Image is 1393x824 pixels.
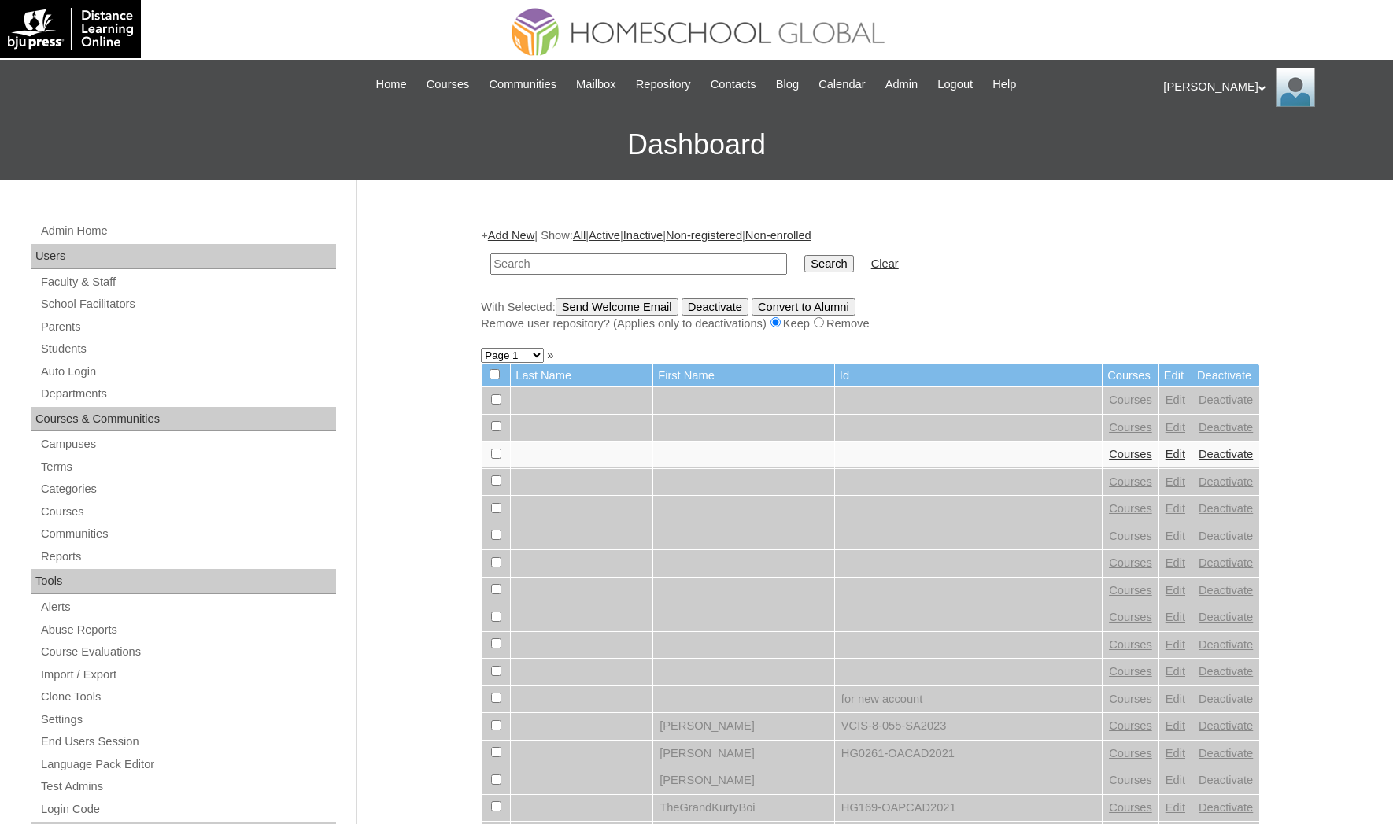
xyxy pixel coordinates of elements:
a: Courses [1109,665,1152,678]
a: Inactive [623,229,663,242]
a: Categories [39,479,336,499]
td: for new account [835,686,1102,713]
input: Deactivate [682,298,748,316]
td: Last Name [511,364,652,387]
a: Clear [871,257,899,270]
div: Users [31,244,336,269]
a: Alerts [39,597,336,617]
a: Deactivate [1199,801,1253,814]
a: Edit [1166,693,1185,705]
td: Id [835,364,1102,387]
input: Search [490,253,787,275]
span: Home [376,76,407,94]
a: All [573,229,586,242]
a: Edit [1166,530,1185,542]
a: » [547,349,553,361]
a: Edit [1166,448,1185,460]
a: Edit [1166,719,1185,732]
a: Course Evaluations [39,642,336,662]
a: Non-enrolled [745,229,811,242]
span: Communities [489,76,556,94]
a: Courses [1109,448,1152,460]
td: [PERSON_NAME] [653,741,834,767]
input: Send Welcome Email [556,298,678,316]
a: Courses [1109,611,1152,623]
td: HG0261-OACAD2021 [835,741,1102,767]
td: Courses [1103,364,1158,387]
a: Deactivate [1199,448,1253,460]
a: Communities [481,76,564,94]
div: With Selected: [481,298,1260,332]
a: Faculty & Staff [39,272,336,292]
input: Search [804,255,853,272]
a: Settings [39,710,336,730]
a: End Users Session [39,732,336,752]
td: [PERSON_NAME] [653,713,834,740]
td: VCIS-8-055-SA2023 [835,713,1102,740]
a: Courses [1109,719,1152,732]
a: Help [985,76,1024,94]
a: Students [39,339,336,359]
a: Calendar [811,76,873,94]
a: Courses [419,76,478,94]
a: Edit [1166,421,1185,434]
a: Abuse Reports [39,620,336,640]
td: First Name [653,364,834,387]
a: Courses [1109,530,1152,542]
td: HG169-OAPCAD2021 [835,795,1102,822]
a: Courses [1109,774,1152,786]
a: Deactivate [1199,638,1253,651]
a: Edit [1166,747,1185,759]
a: Deactivate [1199,665,1253,678]
a: Edit [1166,394,1185,406]
img: Ariane Ebuen [1276,68,1315,107]
a: Deactivate [1199,475,1253,488]
a: Courses [1109,394,1152,406]
a: Deactivate [1199,611,1253,623]
div: Courses & Communities [31,407,336,432]
a: Edit [1166,665,1185,678]
span: Contacts [711,76,756,94]
a: Deactivate [1199,502,1253,515]
td: Deactivate [1192,364,1259,387]
a: Test Admins [39,777,336,796]
span: Help [992,76,1016,94]
a: Courses [1109,502,1152,515]
a: Contacts [703,76,764,94]
span: Mailbox [576,76,616,94]
img: logo-white.png [8,8,133,50]
span: Admin [885,76,918,94]
a: Edit [1166,584,1185,597]
span: Logout [937,76,973,94]
a: Courses [1109,584,1152,597]
a: Courses [1109,556,1152,569]
a: Courses [1109,801,1152,814]
span: Courses [427,76,470,94]
a: Deactivate [1199,719,1253,732]
a: Terms [39,457,336,477]
a: Active [589,229,620,242]
td: [PERSON_NAME] [653,767,834,794]
a: Communities [39,524,336,544]
a: Deactivate [1199,774,1253,786]
a: Edit [1166,638,1185,651]
a: Deactivate [1199,693,1253,705]
a: Deactivate [1199,584,1253,597]
td: Edit [1159,364,1192,387]
a: Edit [1166,801,1185,814]
a: Non-registered [666,229,742,242]
a: Parents [39,317,336,337]
a: Login Code [39,800,336,819]
a: Edit [1166,774,1185,786]
a: Deactivate [1199,556,1253,569]
a: Edit [1166,475,1185,488]
a: Admin Home [39,221,336,241]
a: Mailbox [568,76,624,94]
a: Reports [39,547,336,567]
a: School Facilitators [39,294,336,314]
a: Departments [39,384,336,404]
span: Calendar [818,76,865,94]
a: Clone Tools [39,687,336,707]
a: Deactivate [1199,530,1253,542]
a: Add New [488,229,534,242]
